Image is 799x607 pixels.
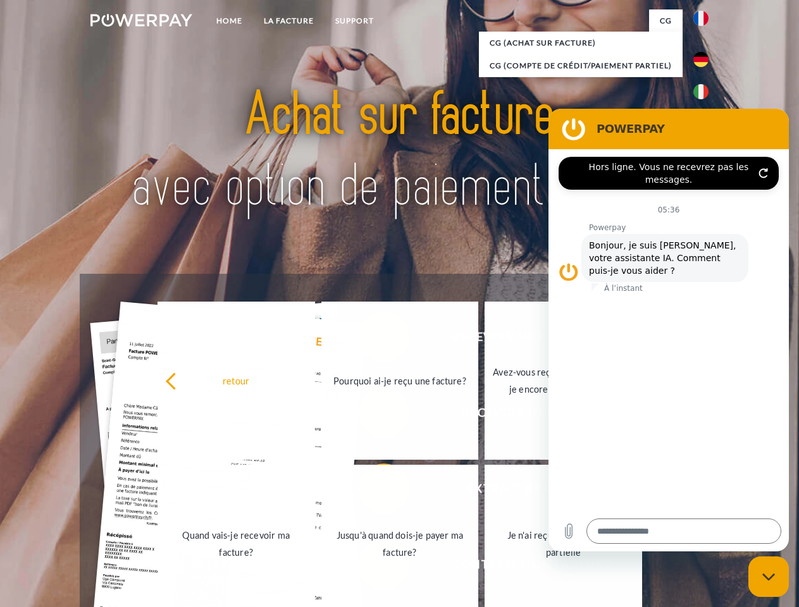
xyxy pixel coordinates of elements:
[748,556,789,597] iframe: Bouton de lancement de la fenêtre de messagerie, conversation en cours
[253,9,325,32] a: LA FACTURE
[329,372,471,389] div: Pourquoi ai-je reçu une facture?
[693,11,709,26] img: fr
[206,9,253,32] a: Home
[693,52,709,67] img: de
[479,54,683,77] a: CG (Compte de crédit/paiement partiel)
[90,14,192,27] img: logo-powerpay-white.svg
[325,9,385,32] a: Support
[693,84,709,99] img: it
[121,61,678,242] img: title-powerpay_fr.svg
[479,32,683,54] a: CG (achat sur facture)
[649,9,683,32] a: CG
[165,372,307,389] div: retour
[548,109,789,551] iframe: Fenêtre de messagerie
[492,364,635,398] div: Avez-vous reçu mes paiements, ai-je encore un solde ouvert?
[329,527,471,561] div: Jusqu'à quand dois-je payer ma facture?
[485,302,642,460] a: Avez-vous reçu mes paiements, ai-je encore un solde ouvert?
[165,527,307,561] div: Quand vais-je recevoir ma facture?
[492,527,635,561] div: Je n'ai reçu qu'une livraison partielle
